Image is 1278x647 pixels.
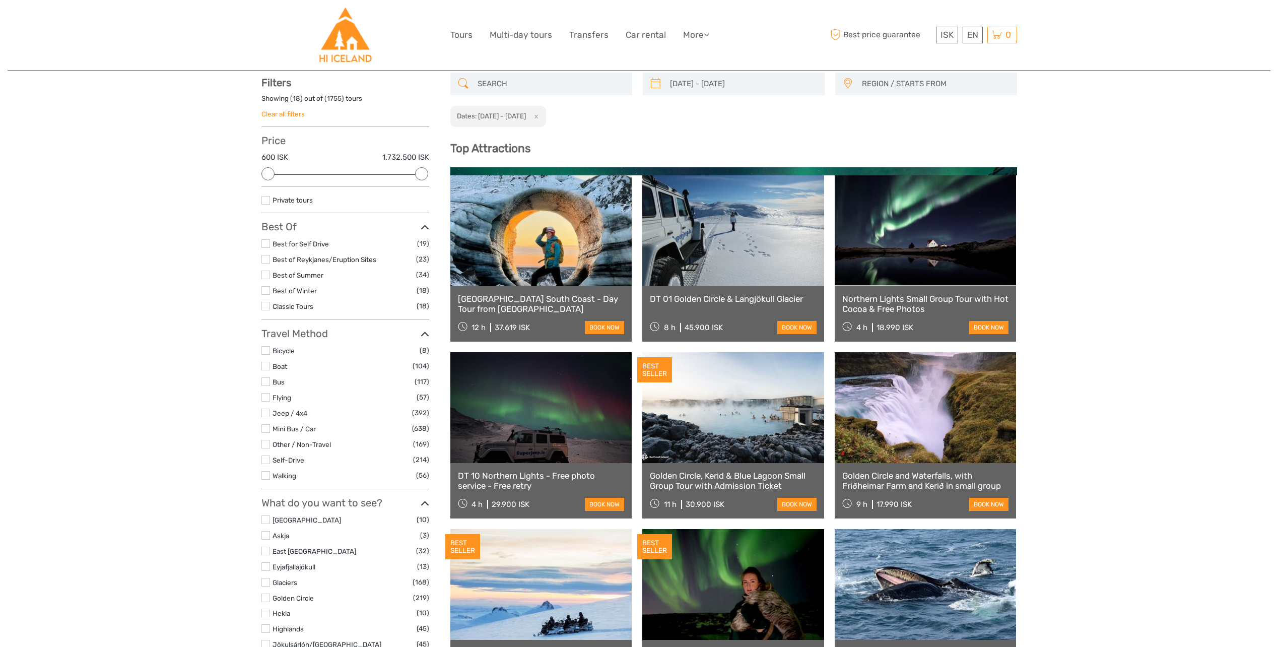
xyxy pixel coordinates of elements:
p: We're away right now. Please check back later! [14,18,114,26]
a: book now [585,498,624,511]
span: 12 h [472,323,486,332]
h2: Dates: [DATE] - [DATE] [457,112,526,120]
span: (3) [420,530,429,541]
div: 45.900 ISK [685,323,723,332]
div: 17.990 ISK [877,500,912,509]
a: Multi-day tours [490,28,552,42]
span: (392) [412,407,429,419]
h3: What do you want to see? [261,497,429,509]
span: (45) [417,623,429,634]
span: ISK [940,30,954,40]
a: More [683,28,709,42]
span: (18) [417,285,429,296]
b: Top Attractions [450,142,530,155]
a: book now [585,321,624,334]
span: (19) [417,238,429,249]
a: Hekla [273,609,290,617]
h3: Best Of [261,221,429,233]
a: DT 10 Northern Lights - Free photo service - Free retry [458,471,625,491]
span: (57) [417,392,429,403]
div: BEST SELLER [637,534,672,559]
a: Boat [273,362,287,370]
span: (169) [413,438,429,450]
div: 30.900 ISK [686,500,724,509]
a: Northern Lights Small Group Tour with Hot Cocoa & Free Photos [842,294,1009,314]
span: (8) [420,345,429,356]
a: Walking [273,472,296,480]
span: 0 [1004,30,1013,40]
a: Best of Winter [273,287,317,295]
a: DT 01 Golden Circle & Langjökull Glacier [650,294,817,304]
span: (10) [417,514,429,526]
div: 37.619 ISK [495,323,530,332]
div: EN [963,27,983,43]
span: (10) [417,607,429,619]
a: Private tours [273,196,313,204]
a: Best of Summer [273,271,323,279]
span: (219) [413,592,429,604]
span: (13) [417,561,429,572]
h3: Travel Method [261,328,429,340]
a: Jeep / 4x4 [273,409,307,417]
label: 18 [293,94,300,103]
a: Car rental [626,28,666,42]
a: Tours [450,28,473,42]
a: book now [777,498,817,511]
img: Hostelling International [318,8,373,62]
a: Bus [273,378,285,386]
button: x [527,111,541,121]
a: book now [777,321,817,334]
a: Flying [273,394,291,402]
a: Askja [273,532,289,540]
a: Glaciers [273,578,297,587]
h3: Price [261,135,429,147]
span: 4 h [472,500,483,509]
span: (18) [417,300,429,312]
a: Best of Reykjanes/Eruption Sites [273,255,376,264]
div: BEST SELLER [445,534,480,559]
span: (32) [416,545,429,557]
div: 29.900 ISK [492,500,529,509]
a: Transfers [569,28,609,42]
div: BEST SELLER [637,357,672,382]
span: 11 h [664,500,677,509]
span: (168) [413,576,429,588]
a: [GEOGRAPHIC_DATA] [273,516,341,524]
a: Self-Drive [273,456,304,464]
span: 9 h [856,500,867,509]
a: Clear all filters [261,110,305,118]
span: (23) [416,253,429,265]
a: Classic Tours [273,302,313,310]
button: Open LiveChat chat widget [116,16,128,28]
div: Showing ( ) out of ( ) tours [261,94,429,109]
span: (638) [412,423,429,434]
a: Other / Non-Travel [273,440,331,448]
a: Best for Self Drive [273,240,329,248]
span: (117) [415,376,429,387]
a: Mini Bus / Car [273,425,316,433]
a: book now [969,321,1008,334]
span: (34) [416,269,429,281]
input: SEARCH [474,75,627,93]
a: East [GEOGRAPHIC_DATA] [273,547,356,555]
a: [GEOGRAPHIC_DATA] South Coast - Day Tour from [GEOGRAPHIC_DATA] [458,294,625,314]
a: Golden Circle [273,594,314,602]
a: Golden Circle, Kerid & Blue Lagoon Small Group Tour with Admission Ticket [650,471,817,491]
input: SELECT DATES [666,75,820,93]
div: 18.990 ISK [877,323,913,332]
button: REGION / STARTS FROM [857,76,1012,92]
span: (104) [413,360,429,372]
span: Best price guarantee [828,27,933,43]
a: Highlands [273,625,304,633]
span: 4 h [856,323,867,332]
span: 8 h [664,323,676,332]
strong: Filters [261,77,291,89]
a: Golden Circle and Waterfalls, with Friðheimar Farm and Kerið in small group [842,471,1009,491]
label: 1.732.500 ISK [382,152,429,163]
a: Eyjafjallajökull [273,563,315,571]
a: book now [969,498,1008,511]
a: Bicycle [273,347,295,355]
span: (56) [416,470,429,481]
span: (214) [413,454,429,466]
